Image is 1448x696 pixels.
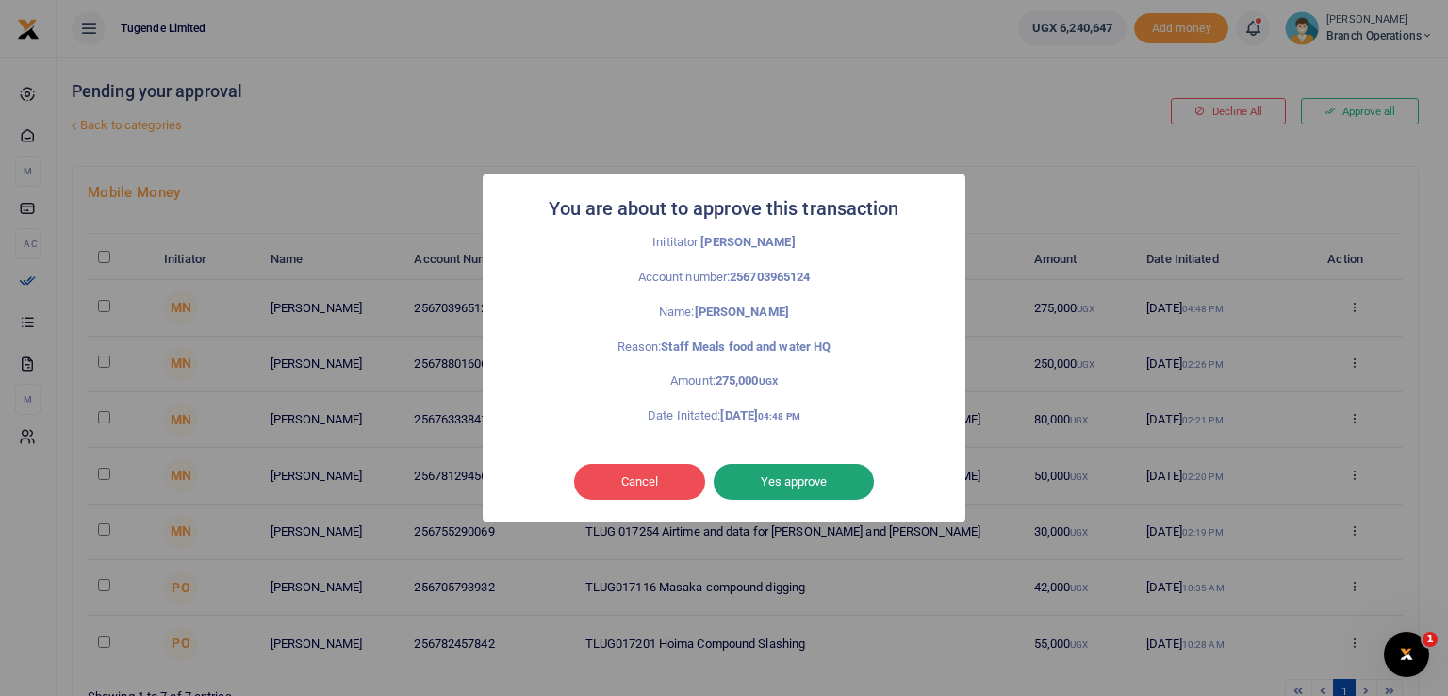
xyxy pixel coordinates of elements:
strong: [DATE] [720,408,799,423]
small: UGX [759,376,778,387]
h2: You are about to approve this transaction [549,192,898,225]
p: Inititator: [524,233,924,253]
p: Amount: [524,372,924,391]
strong: Staff Meals food and water HQ [661,340,831,354]
strong: [PERSON_NAME] [695,305,789,319]
strong: 256703965124 [730,270,810,284]
strong: [PERSON_NAME] [700,235,795,249]
p: Reason: [524,338,924,357]
iframe: Intercom live chat [1384,632,1429,677]
p: Date Initated: [524,406,924,426]
span: 1 [1423,632,1438,647]
button: Yes approve [714,464,874,500]
small: 04:48 PM [758,411,800,422]
strong: 275,000 [716,373,778,388]
button: Cancel [574,464,705,500]
p: Name: [524,303,924,323]
p: Account number: [524,268,924,288]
